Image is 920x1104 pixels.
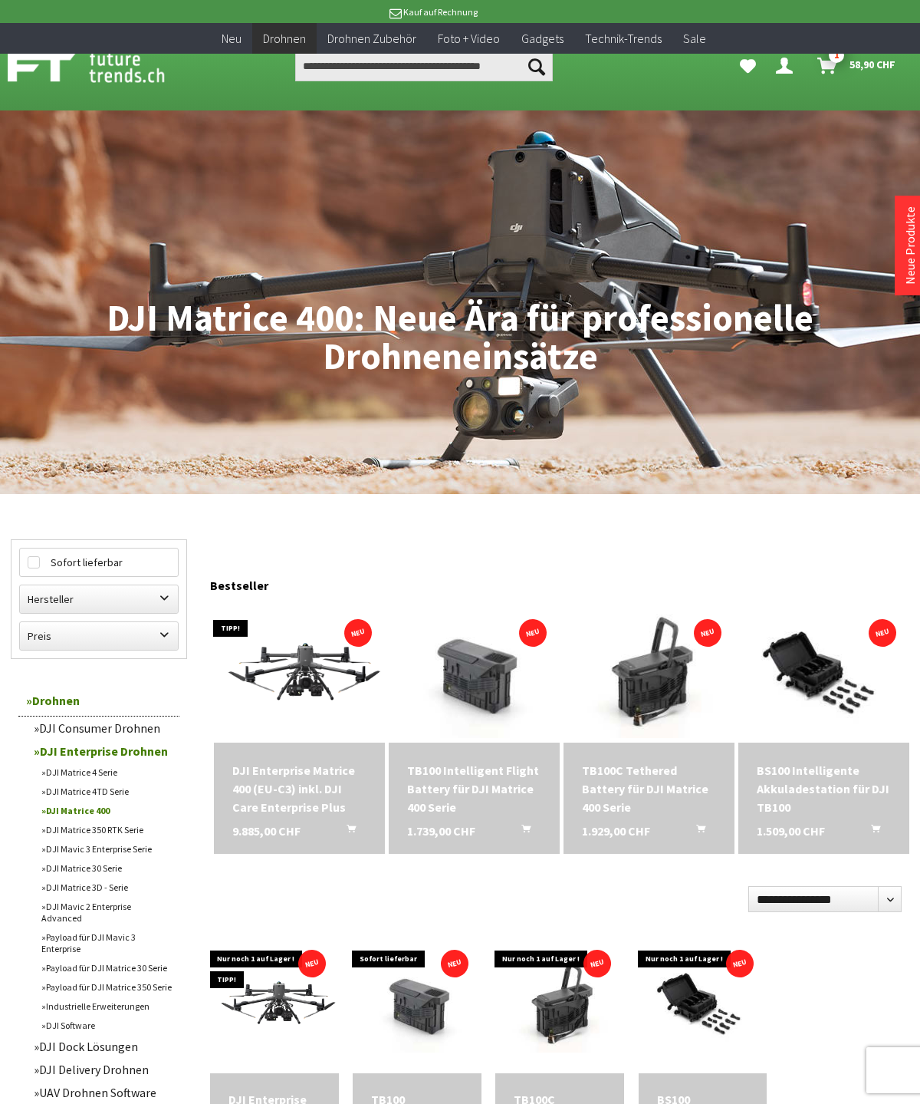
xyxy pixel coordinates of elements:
img: DJI Enterprise Matrice 400 (EU-C3) inkl. DJI Care Enterprise Plus [210,968,338,1040]
span: 1.929,00 CHF [582,822,650,840]
a: DJI Mavic 2 Enterprise Advanced [34,897,179,928]
div: Bestseller [210,562,909,601]
div: TB100C Tethered Battery für DJI Matrice 400 Serie [582,761,716,816]
span: Gadgets [521,31,563,46]
label: Sofort lieferbar [20,549,178,576]
img: BS100 Intelligente Akkuladestation für DJI TB100 [738,608,909,738]
span: 1 [829,48,844,63]
button: In den Warenkorb [678,822,715,842]
label: Hersteller [20,585,178,613]
span: 1.739,00 CHF [407,822,475,840]
a: Gadgets [511,23,574,54]
span: Sale [683,31,706,46]
a: Payload für DJI Matrice 30 Serie [34,958,179,977]
span: Drohnen [263,31,306,46]
a: Drohnen [18,685,179,717]
img: TB100C Tethered Battery für DJI Matrice 400 Serie [495,956,623,1053]
a: TB100 Intelligent Flight Battery für DJI Matrice 400 Serie 1.739,00 CHF In den Warenkorb [407,761,541,816]
span: Technik-Trends [585,31,662,46]
a: DJI Matrice 3D - Serie [34,878,179,897]
span: 1.509,00 CHF [757,822,825,840]
button: In den Warenkorb [503,822,540,842]
button: Suchen [521,51,553,81]
a: Neue Produkte [902,206,918,285]
input: Produkt, Marke, Kategorie, EAN, Artikelnummer… [295,51,553,81]
img: TB100 Intelligent Flight Battery für DJI Matrice 400 Serie [389,608,560,738]
a: Dein Konto [770,51,805,81]
img: TB100 Intelligent Flight Battery für DJI Matrice 400 Serie [353,956,481,1053]
button: In den Warenkorb [328,822,365,842]
a: Neu [211,23,252,54]
img: DJI Enterprise Matrice 400 (EU-C3) inkl. DJI Care Enterprise Plus [214,625,385,722]
span: Foto + Video [438,31,500,46]
a: DJI Software [34,1016,179,1035]
span: Drohnen Zubehör [327,31,416,46]
a: Payload für DJI Mavic 3 Enterprise [34,928,179,958]
a: UAV Drohnen Software [26,1081,179,1104]
img: TB100C Tethered Battery für DJI Matrice 400 Serie [563,608,734,738]
a: Technik-Trends [574,23,672,54]
a: Warenkorb [811,51,903,81]
span: Neu [222,31,242,46]
div: BS100 Intelligente Akkuladestation für DJI TB100 [757,761,891,816]
a: DJI Consumer Drohnen [26,717,179,740]
a: DJI Enterprise Matrice 400 (EU-C3) inkl. DJI Care Enterprise Plus 9.885,00 CHF In den Warenkorb [232,761,366,816]
a: Foto + Video [427,23,511,54]
a: DJI Matrice 4TD Serie [34,782,179,801]
a: DJI Dock Lösungen [26,1035,179,1058]
a: DJI Matrice 350 RTK Serie [34,820,179,839]
h1: DJI Matrice 400: Neue Ära für professionelle Drohneneinsätze [11,299,909,375]
a: Payload für DJI Matrice 350 Serie [34,977,179,997]
img: Shop Futuretrends - zur Startseite wechseln [8,48,199,86]
div: TB100 Intelligent Flight Battery für DJI Matrice 400 Serie [407,761,541,816]
a: DJI Enterprise Drohnen [26,740,179,763]
a: BS100 Intelligente Akkuladestation für DJI TB100 1.509,00 CHF In den Warenkorb [757,761,891,816]
a: DJI Matrice 4 Serie [34,763,179,782]
span: 9.885,00 CHF [232,822,301,840]
a: Meine Favoriten [732,51,764,81]
a: DJI Matrice 30 Serie [34,858,179,878]
a: DJI Delivery Drohnen [26,1058,179,1081]
a: TB100C Tethered Battery für DJI Matrice 400 Serie 1.929,00 CHF In den Warenkorb [582,761,716,816]
a: Drohnen [252,23,317,54]
a: DJI Matrice 400 [34,801,179,820]
a: Drohnen Zubehör [317,23,427,54]
img: BS100 Intelligente Akkuladestation für DJI TB100 [639,956,767,1053]
a: Sale [672,23,717,54]
div: DJI Enterprise Matrice 400 (EU-C3) inkl. DJI Care Enterprise Plus [232,761,366,816]
a: DJI Mavic 3 Enterprise Serie [34,839,179,858]
a: Industrielle Erweiterungen [34,997,179,1016]
label: Preis [20,622,178,650]
button: In den Warenkorb [853,822,889,842]
span: 58,90 CHF [849,52,895,77]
